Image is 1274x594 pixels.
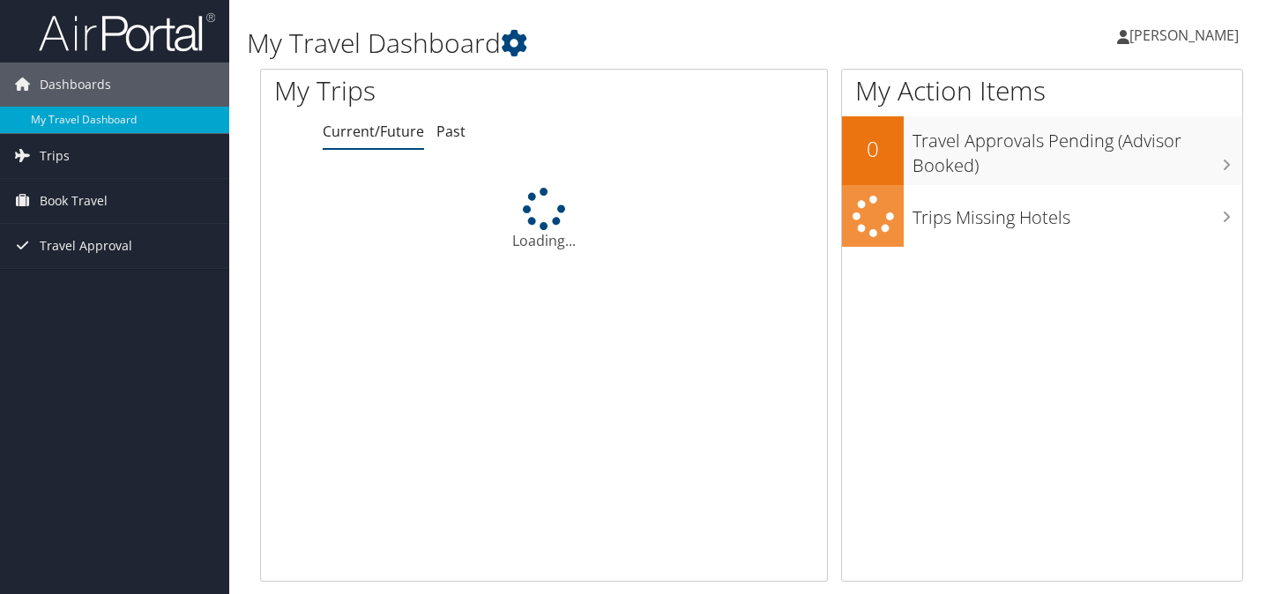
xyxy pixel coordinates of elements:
a: Trips Missing Hotels [842,185,1242,248]
span: Travel Approval [40,224,132,268]
h1: My Trips [274,72,578,109]
h1: My Action Items [842,72,1242,109]
a: [PERSON_NAME] [1117,9,1256,62]
a: 0Travel Approvals Pending (Advisor Booked) [842,116,1242,184]
span: Trips [40,134,70,178]
span: [PERSON_NAME] [1129,26,1239,45]
h2: 0 [842,134,904,164]
h3: Trips Missing Hotels [913,197,1242,230]
a: Current/Future [323,122,424,141]
div: Loading... [261,188,827,251]
span: Book Travel [40,179,108,223]
h1: My Travel Dashboard [247,25,920,62]
img: airportal-logo.png [39,11,215,53]
h3: Travel Approvals Pending (Advisor Booked) [913,120,1242,178]
a: Past [436,122,466,141]
span: Dashboards [40,63,111,107]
